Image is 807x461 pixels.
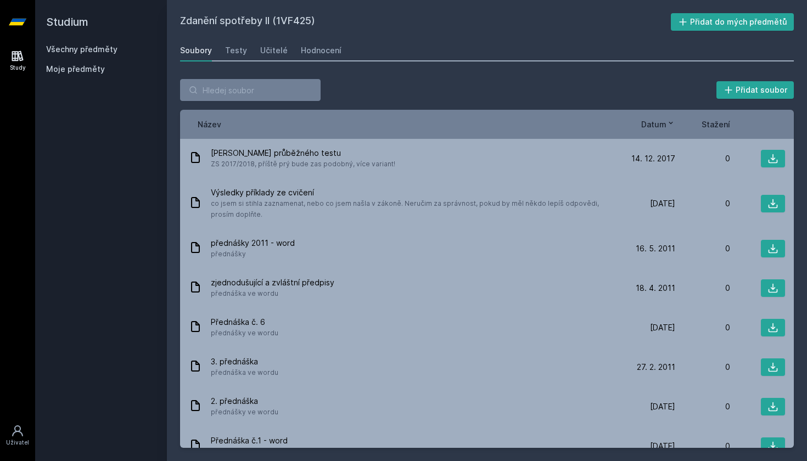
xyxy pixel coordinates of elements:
[225,40,247,61] a: Testy
[675,401,730,412] div: 0
[702,119,730,130] button: Stažení
[675,322,730,333] div: 0
[636,283,675,294] span: 18. 4. 2011
[180,13,671,31] h2: Zdanění spotřeby II (1VF425)
[46,64,105,75] span: Moje předměty
[636,243,675,254] span: 16. 5. 2011
[650,401,675,412] span: [DATE]
[10,64,26,72] div: Study
[211,148,395,159] span: [PERSON_NAME] průběžného testu
[675,441,730,452] div: 0
[211,356,278,367] span: 3. přednáška
[46,44,117,54] a: Všechny předměty
[650,198,675,209] span: [DATE]
[198,119,221,130] button: Název
[260,45,288,56] div: Učitelé
[225,45,247,56] div: Testy
[675,153,730,164] div: 0
[301,40,341,61] a: Hodnocení
[675,198,730,209] div: 0
[211,159,395,170] span: ZS 2017/2018, příště prý bude zas podobný, více variant!
[211,328,278,339] span: přednášky ve wordu
[716,81,794,99] button: Přidat soubor
[6,438,29,447] div: Uživatel
[211,407,278,418] span: přednášky ve wordu
[211,187,616,198] span: Výsledky příklady ze cvičení
[211,396,278,407] span: 2. přednáška
[180,79,321,101] input: Hledej soubor
[211,249,295,260] span: přednášky
[641,119,675,130] button: Datum
[671,13,794,31] button: Přidat do mých předmětů
[675,362,730,373] div: 0
[650,322,675,333] span: [DATE]
[211,288,334,299] span: přednáška ve wordu
[211,367,278,378] span: přednáška ve wordu
[180,40,212,61] a: Soubory
[641,119,666,130] span: Datum
[211,277,334,288] span: zjednodušující a zvláštní předpisy
[637,362,675,373] span: 27. 2. 2011
[2,419,33,452] a: Uživatel
[211,198,616,220] span: co jsem si stihla zaznamenat, nebo co jsem našla v zákoně. Neručim za správnost, pokud by měl něk...
[180,45,212,56] div: Soubory
[650,441,675,452] span: [DATE]
[211,238,295,249] span: přednášky 2011 - word
[301,45,341,56] div: Hodnocení
[211,446,318,457] span: Přednášky prezentace ve wordu
[675,283,730,294] div: 0
[211,435,318,446] span: Přednáška č.1 - word
[2,44,33,77] a: Study
[260,40,288,61] a: Učitelé
[211,317,278,328] span: Přednáška č. 6
[631,153,675,164] span: 14. 12. 2017
[675,243,730,254] div: 0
